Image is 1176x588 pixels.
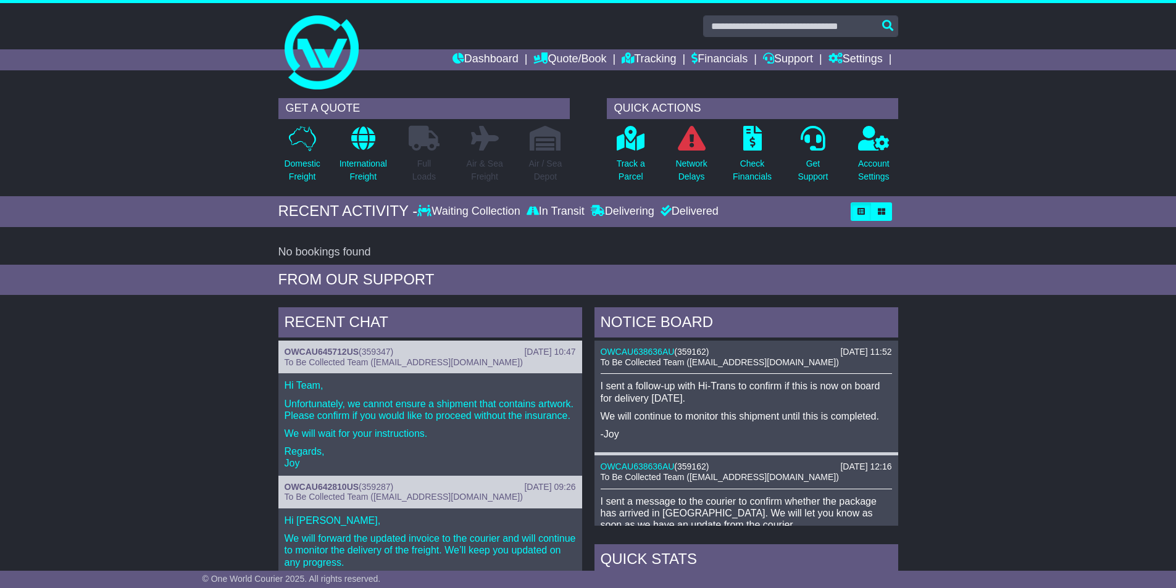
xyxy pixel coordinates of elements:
[858,157,890,183] p: Account Settings
[278,246,898,259] div: No bookings found
[339,125,388,190] a: InternationalFreight
[594,544,898,578] div: Quick Stats
[601,410,892,422] p: We will continue to monitor this shipment until this is completed.
[362,347,391,357] span: 359347
[417,205,523,218] div: Waiting Collection
[601,428,892,440] p: -Joy
[732,125,772,190] a: CheckFinancials
[529,157,562,183] p: Air / Sea Depot
[285,482,359,492] a: OWCAU642810US
[285,379,576,391] p: Hi Team,
[797,125,828,190] a: GetSupport
[677,462,706,471] span: 359162
[285,428,576,439] p: We will wait for your instructions.
[691,49,748,70] a: Financials
[362,482,391,492] span: 359287
[278,307,582,341] div: RECENT CHAT
[607,98,898,119] div: QUICK ACTIONS
[285,445,576,469] p: Regards, Joy
[524,347,575,357] div: [DATE] 10:47
[601,495,892,531] p: I sent a message to the courier to confirm whether the package has arrived in [GEOGRAPHIC_DATA]. ...
[601,347,892,357] div: ( )
[285,398,576,421] p: Unfortunately, we cannot ensure a shipment that contains artwork. Please confirm if you would lik...
[601,472,839,482] span: To Be Collected Team ([EMAIL_ADDRESS][DOMAIN_NAME])
[285,347,359,357] a: OWCAU645712US
[677,347,706,357] span: 359162
[601,462,675,471] a: OWCAU638636AU
[285,482,576,492] div: ( )
[828,49,883,70] a: Settings
[202,574,381,584] span: © One World Courier 2025. All rights reserved.
[467,157,503,183] p: Air & Sea Freight
[657,205,719,218] div: Delivered
[278,271,898,289] div: FROM OUR SUPPORT
[798,157,828,183] p: Get Support
[285,532,576,568] p: We will forward the updated invoice to the courier and will continue to monitor the delivery of t...
[284,157,320,183] p: Domestic Freight
[533,49,606,70] a: Quote/Book
[601,462,892,472] div: ( )
[594,307,898,341] div: NOTICE BOARD
[452,49,519,70] a: Dashboard
[588,205,657,218] div: Delivering
[622,49,676,70] a: Tracking
[840,462,891,472] div: [DATE] 12:16
[278,202,418,220] div: RECENT ACTIVITY -
[617,157,645,183] p: Track a Parcel
[285,492,523,502] span: To Be Collected Team ([EMAIL_ADDRESS][DOMAIN_NAME])
[285,515,576,526] p: Hi [PERSON_NAME],
[733,157,772,183] p: Check Financials
[523,205,588,218] div: In Transit
[601,347,675,357] a: OWCAU638636AU
[675,157,707,183] p: Network Delays
[840,347,891,357] div: [DATE] 11:52
[675,125,707,190] a: NetworkDelays
[340,157,387,183] p: International Freight
[857,125,890,190] a: AccountSettings
[285,347,576,357] div: ( )
[601,380,892,404] p: I sent a follow-up with Hi-Trans to confirm if this is now on board for delivery [DATE].
[409,157,440,183] p: Full Loads
[763,49,813,70] a: Support
[616,125,646,190] a: Track aParcel
[283,125,320,190] a: DomesticFreight
[278,98,570,119] div: GET A QUOTE
[601,357,839,367] span: To Be Collected Team ([EMAIL_ADDRESS][DOMAIN_NAME])
[524,482,575,492] div: [DATE] 09:26
[285,357,523,367] span: To Be Collected Team ([EMAIL_ADDRESS][DOMAIN_NAME])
